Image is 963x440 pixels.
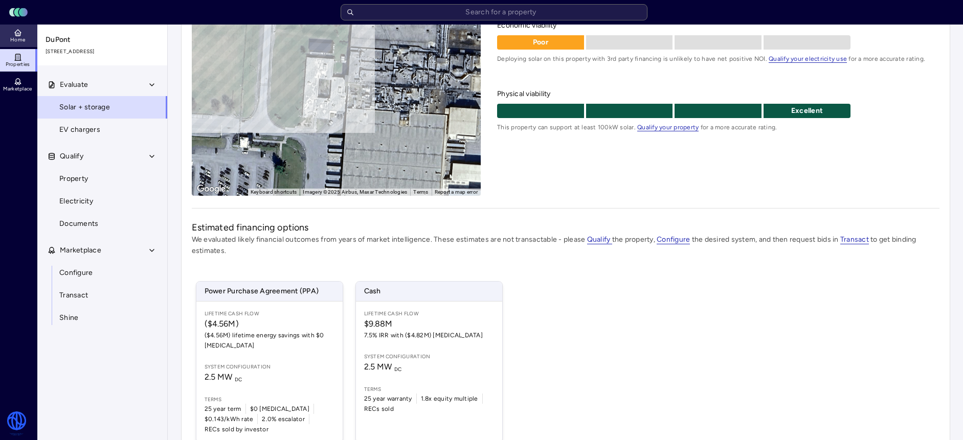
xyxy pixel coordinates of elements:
span: $0 [MEDICAL_DATA] [250,404,309,414]
span: Qualify [60,151,83,162]
span: Documents [59,218,98,229]
button: Evaluate [37,74,168,96]
span: Configure [59,267,93,279]
a: Transact [37,284,168,307]
span: 1.8x equity multiple [421,393,478,404]
a: Qualify [587,235,612,244]
span: Physical viability [497,88,939,100]
span: 25 year warranty [364,393,412,404]
a: Configure [657,235,690,244]
span: Evaluate [60,79,88,90]
input: Search for a property [341,4,647,20]
a: Transact [840,235,869,244]
span: RECs sold by investor [205,424,268,434]
span: Deploying solar on this property with 3rd party financing is unlikely to have net positive NOI. f... [497,54,939,64]
button: Marketplace [37,239,168,262]
a: Shine [37,307,168,329]
button: Keyboard shortcuts [251,189,297,196]
span: This property can support at least 100kW solar. for a more accurate rating. [497,122,939,132]
img: Watershed [6,411,27,436]
span: Transact [59,290,88,301]
sub: DC [235,376,242,383]
span: Lifetime Cash Flow [205,310,334,318]
span: Qualify your electricity use [769,55,847,63]
sub: DC [394,366,402,373]
span: 2.0% escalator [262,414,305,424]
span: Imagery ©2025 Airbus, Maxar Technologies [303,189,407,195]
span: Cash [356,282,502,301]
h2: Estimated financing options [192,221,939,234]
span: ($4.56M) [205,318,334,330]
img: Google [194,182,228,196]
span: Home [10,37,25,43]
span: 7.5% IRR with ($4.82M) [MEDICAL_DATA] [364,330,494,340]
span: EV chargers [59,124,100,135]
span: 2.5 MW [364,362,402,372]
p: Poor [497,37,584,48]
span: Terms [364,385,494,393]
span: Property [59,173,88,184]
p: We evaluated likely financial outcomes from years of market intelligence. These estimates are not... [192,234,939,257]
span: Power Purchase Agreement (PPA) [196,282,343,301]
span: RECs sold [364,404,394,414]
a: Qualify your property [637,124,699,131]
span: $9.88M [364,318,494,330]
p: Excellent [764,105,850,117]
span: Economic viability [497,20,939,31]
a: Report a map error [435,189,478,195]
a: Electricity [37,190,168,213]
a: Open this area in Google Maps (opens a new window) [194,182,228,196]
span: Marketplace [60,245,101,256]
span: [STREET_ADDRESS] [46,48,160,56]
a: Qualify your electricity use [769,55,847,62]
span: ($4.56M) lifetime energy savings with $0 [MEDICAL_DATA] [205,330,334,351]
span: Electricity [59,196,93,207]
span: Marketplace [3,86,32,92]
span: $0.143/kWh rate [205,414,254,424]
a: Solar + storage [37,96,168,119]
span: 25 year term [205,404,241,414]
span: Properties [6,61,30,67]
a: Configure [37,262,168,284]
span: 2.5 MW [205,372,242,382]
span: Solar + storage [59,102,110,113]
a: Property [37,168,168,190]
a: EV chargers [37,119,168,141]
button: Qualify [37,145,168,168]
a: Documents [37,213,168,235]
span: DuPont [46,34,160,45]
a: Terms (opens in new tab) [413,189,428,195]
span: System configuration [205,363,334,371]
span: System configuration [364,353,494,361]
span: Terms [205,396,334,404]
span: Shine [59,312,78,323]
span: Lifetime Cash Flow [364,310,494,318]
